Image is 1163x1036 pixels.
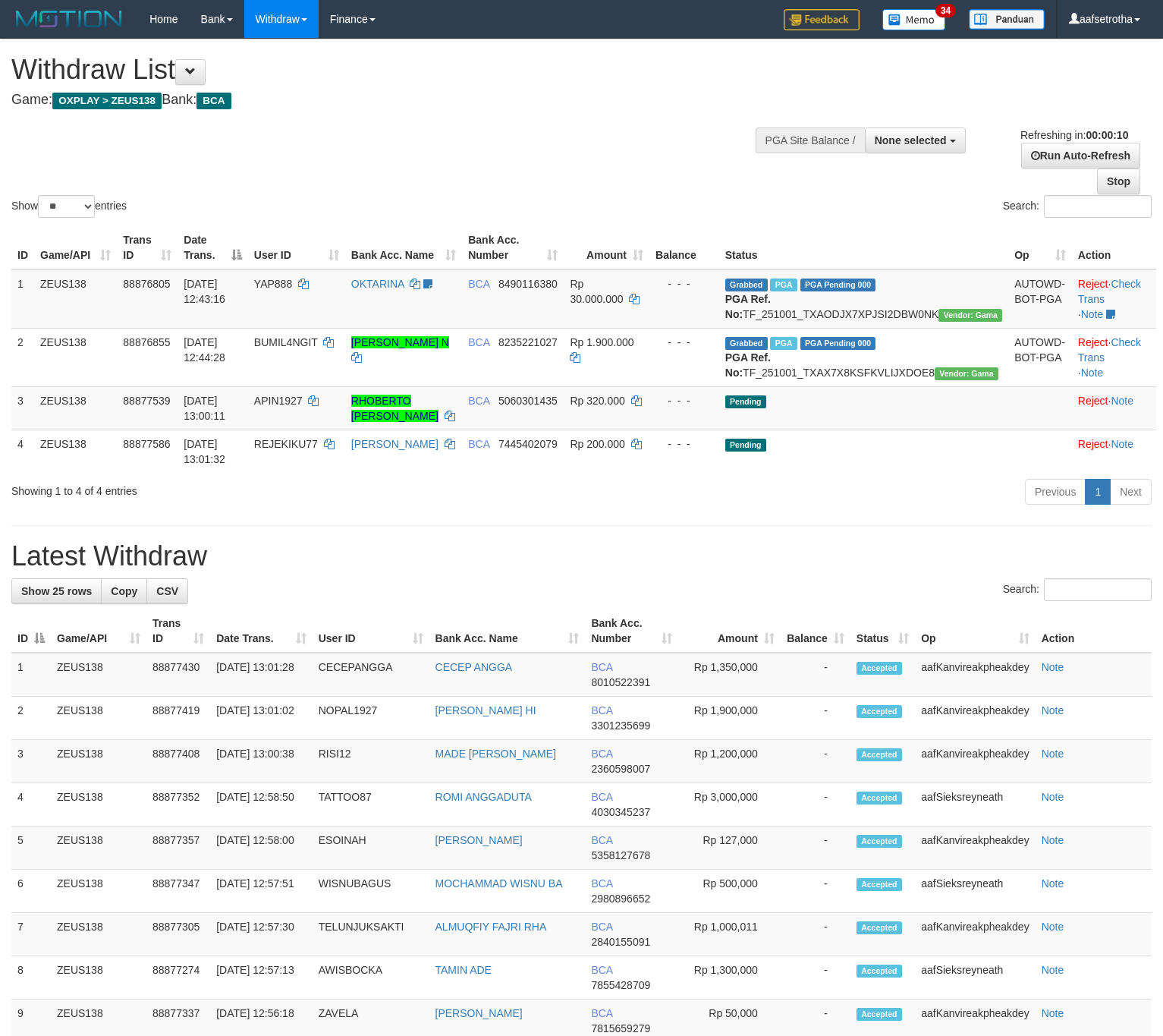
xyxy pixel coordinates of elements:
[655,393,713,408] div: - - -
[1008,226,1072,269] th: Op: activate to sort column ascending
[1086,129,1128,141] strong: 00:00:10
[1072,430,1156,473] td: ·
[719,328,1008,386] td: TF_251001_TXAX7X8KSFKVLIJXDOE8
[210,697,313,740] td: [DATE] 13:01:02
[570,395,624,407] span: Rp 320.000
[11,226,34,269] th: ID
[351,438,438,450] a: [PERSON_NAME]
[678,653,781,697] td: Rp 1,350,000
[435,1007,523,1019] a: [PERSON_NAME]
[435,964,492,976] a: TAMIN ADE
[570,336,633,348] span: Rp 1.900.000
[725,351,771,379] b: PGA Ref. No:
[184,438,225,465] span: [DATE] 13:01:32
[462,226,564,269] th: Bank Acc. Number: activate to sort column ascending
[429,609,586,653] th: Bank Acc. Name: activate to sort column ascending
[123,336,170,348] span: 88876855
[655,276,713,291] div: - - -
[313,913,429,956] td: TELUNJUKSAKTI
[313,653,429,697] td: CECEPANGGA
[770,337,797,350] span: Marked by aafnoeunsreypich
[678,827,781,870] td: Rp 127,000
[935,367,998,380] span: Vendor URL: https://trx31.1velocity.biz
[591,1022,650,1034] span: Copy 7815659279 to clipboard
[51,609,146,653] th: Game/API: activate to sort column ascending
[435,791,532,803] a: ROMI ANGGADUTA
[146,697,210,740] td: 88877419
[51,870,146,913] td: ZEUS138
[781,827,850,870] td: -
[146,740,210,783] td: 88877408
[857,705,902,718] span: Accepted
[781,697,850,740] td: -
[1020,129,1128,141] span: Refreshing in:
[435,748,556,760] a: MADE [PERSON_NAME]
[1072,269,1156,329] td: · ·
[11,386,34,430] td: 3
[34,269,117,329] td: ZEUS138
[123,278,170,290] span: 88876805
[146,913,210,956] td: 88877305
[591,748,612,760] span: BCA
[11,477,473,499] div: Showing 1 to 4 of 4 entries
[435,661,513,673] a: CECEP ANGGA
[1072,328,1156,386] td: · ·
[781,913,850,956] td: -
[591,964,612,976] span: BCA
[564,226,649,269] th: Amount: activate to sort column ascending
[1072,226,1156,269] th: Action
[34,226,117,269] th: Game/API: activate to sort column ascending
[1097,168,1140,194] a: Stop
[1078,278,1141,305] a: Check Trans
[11,653,51,697] td: 1
[570,278,623,305] span: Rp 30.000.000
[11,269,34,329] td: 1
[210,913,313,956] td: [DATE] 12:57:30
[857,878,902,891] span: Accepted
[1111,395,1133,407] a: Note
[781,740,850,783] td: -
[725,395,766,408] span: Pending
[313,827,429,870] td: ESOINAH
[800,279,876,291] span: PGA Pending
[857,748,902,761] span: Accepted
[781,609,850,653] th: Balance: activate to sort column ascending
[51,956,146,1000] td: ZEUS138
[678,783,781,827] td: Rp 3,000,000
[1044,195,1152,218] input: Search:
[254,336,318,348] span: BUMIL4NGIT
[915,827,1035,870] td: aafKanvireakpheakdey
[915,653,1035,697] td: aafKanvireakpheakdey
[1042,877,1064,890] a: Note
[210,956,313,1000] td: [DATE] 12:57:13
[210,870,313,913] td: [DATE] 12:57:51
[156,585,178,597] span: CSV
[1072,386,1156,430] td: ·
[591,893,650,905] span: Copy 2980896652 to clipboard
[678,740,781,783] td: Rp 1,200,000
[210,609,313,653] th: Date Trans.: activate to sort column ascending
[498,336,558,348] span: Copy 8235221027 to clipboard
[857,921,902,934] span: Accepted
[784,9,860,30] img: Feedback.jpg
[1042,791,1064,803] a: Note
[51,697,146,740] td: ZEUS138
[591,661,612,673] span: BCA
[915,697,1035,740] td: aafKanvireakpheakdey
[915,609,1035,653] th: Op: activate to sort column ascending
[210,653,313,697] td: [DATE] 13:01:28
[468,438,489,450] span: BCA
[11,609,51,653] th: ID: activate to sort column descending
[146,578,188,604] a: CSV
[146,827,210,870] td: 88877357
[678,697,781,740] td: Rp 1,900,000
[781,653,850,697] td: -
[850,609,915,653] th: Status: activate to sort column ascending
[1036,609,1152,653] th: Action
[725,337,768,350] span: Grabbed
[146,956,210,1000] td: 88877274
[570,438,624,450] span: Rp 200.000
[678,956,781,1000] td: Rp 1,300,000
[1042,921,1064,933] a: Note
[11,697,51,740] td: 2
